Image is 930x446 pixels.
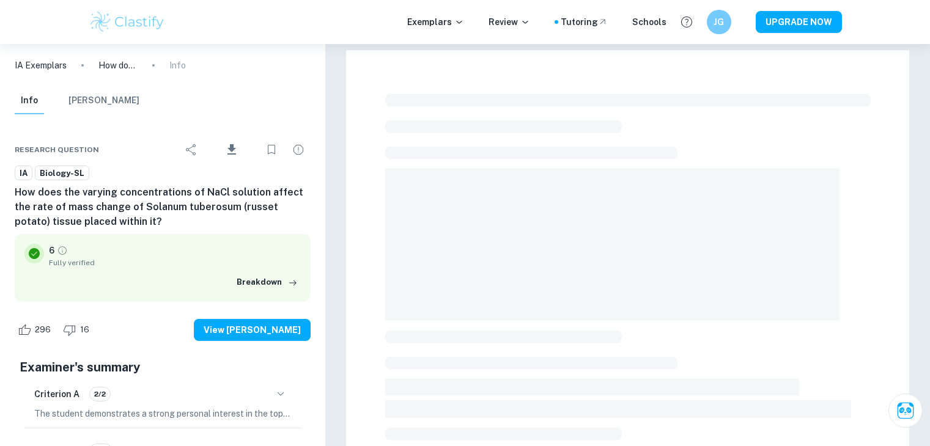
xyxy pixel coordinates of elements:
[49,244,54,257] p: 6
[15,167,32,180] span: IA
[712,15,726,29] h6: JG
[20,358,306,376] h5: Examiner's summary
[90,389,110,400] span: 2/2
[28,324,57,336] span: 296
[561,15,608,29] a: Tutoring
[15,144,99,155] span: Research question
[169,59,186,72] p: Info
[286,137,311,162] div: Report issue
[49,257,301,268] span: Fully verified
[35,167,89,180] span: Biology-SL
[489,15,530,29] p: Review
[15,87,44,114] button: Info
[888,393,923,428] button: Ask Clai
[34,407,291,420] p: The student demonstrates a strong personal interest in the topic of osmosis and justifies its rel...
[15,166,32,181] a: IA
[676,12,697,32] button: Help and Feedback
[756,11,842,33] button: UPGRADE NOW
[707,10,731,34] button: JG
[194,319,311,341] button: View [PERSON_NAME]
[632,15,666,29] a: Schools
[35,166,89,181] a: Biology-SL
[259,137,284,162] div: Bookmark
[68,87,139,114] button: [PERSON_NAME]
[407,15,464,29] p: Exemplars
[15,185,311,229] h6: How does the varying concentrations of NaCl solution affect the rate of mass change of Solanum tu...
[34,387,79,401] h6: Criterion A
[89,10,166,34] img: Clastify logo
[57,245,68,256] a: Grade fully verified
[60,320,96,340] div: Dislike
[98,59,138,72] p: How does the varying concentrations of NaCl solution affect the rate of mass change of Solanum tu...
[206,134,257,166] div: Download
[73,324,96,336] span: 16
[15,59,67,72] a: IA Exemplars
[179,137,204,162] div: Share
[15,320,57,340] div: Like
[234,273,301,291] button: Breakdown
